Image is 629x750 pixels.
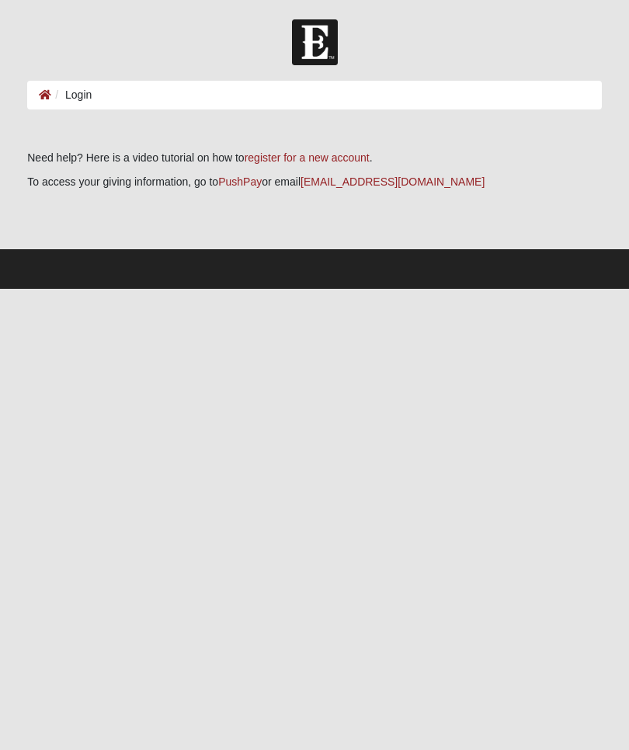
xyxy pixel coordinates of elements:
a: register for a new account [245,151,370,164]
p: To access your giving information, go to or email [27,174,602,190]
p: Need help? Here is a video tutorial on how to . [27,150,602,166]
li: Login [51,87,92,103]
img: Church of Eleven22 Logo [292,19,338,65]
a: PushPay [218,175,262,188]
a: [EMAIL_ADDRESS][DOMAIN_NAME] [301,175,485,188]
